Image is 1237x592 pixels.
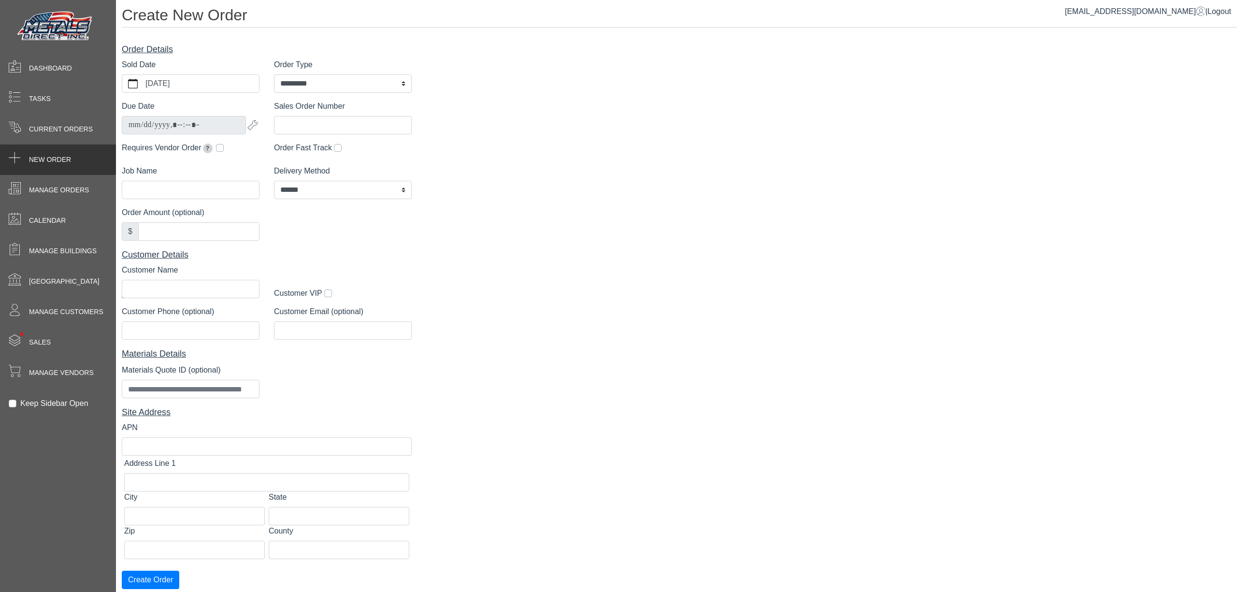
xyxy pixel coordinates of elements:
label: Customer Email (optional) [274,306,363,318]
label: Order Amount (optional) [122,207,204,218]
label: County [269,525,293,537]
label: Address Line 1 [124,458,176,469]
span: Manage Vendors [29,368,94,378]
span: • [9,318,34,350]
span: Current Orders [29,124,93,134]
span: Dashboard [29,63,72,73]
span: [GEOGRAPHIC_DATA] [29,276,100,287]
span: Logout [1208,7,1231,15]
label: Requires Vendor Order [122,142,214,154]
label: City [124,491,138,503]
label: Customer Phone (optional) [122,306,214,318]
span: Manage Orders [29,185,89,195]
span: Manage Buildings [29,246,97,256]
label: Job Name [122,165,157,177]
span: Tasks [29,94,51,104]
label: Order Fast Track [274,142,332,154]
label: Zip [124,525,135,537]
label: Order Type [274,59,313,71]
label: State [269,491,287,503]
span: Calendar [29,216,66,226]
label: Due Date [122,101,155,112]
div: Customer Details [122,248,412,261]
label: Sold Date [122,59,156,71]
a: [EMAIL_ADDRESS][DOMAIN_NAME] [1065,7,1206,15]
div: $ [122,222,139,241]
label: [DATE] [144,75,259,92]
button: Create Order [122,571,179,589]
label: Materials Quote ID (optional) [122,364,221,376]
span: Manage Customers [29,307,103,317]
label: Customer Name [122,264,178,276]
img: Metals Direct Inc Logo [14,9,97,44]
span: Extends due date by 2 weeks for pickup orders [203,144,213,153]
svg: calendar [128,79,138,88]
div: Site Address [122,406,412,419]
span: Sales [29,337,51,347]
div: | [1065,6,1231,17]
label: Keep Sidebar Open [20,398,88,409]
label: APN [122,422,138,433]
label: Sales Order Number [274,101,345,112]
label: Customer VIP [274,288,322,299]
div: Order Details [122,43,412,56]
span: New Order [29,155,71,165]
h1: Create New Order [122,6,1237,28]
label: Delivery Method [274,165,330,177]
button: calendar [122,75,144,92]
div: Materials Details [122,347,412,361]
